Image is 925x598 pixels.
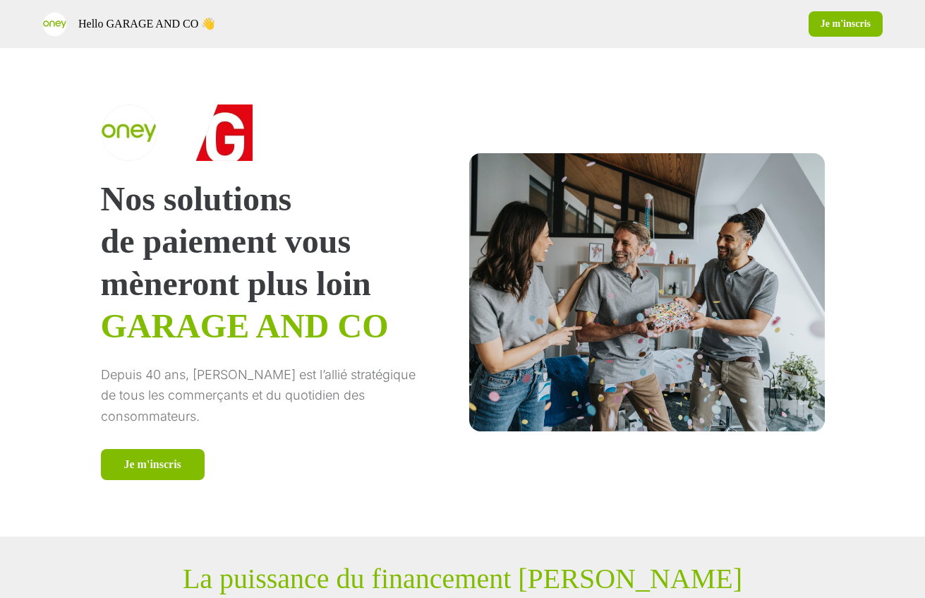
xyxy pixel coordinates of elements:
[78,16,215,32] p: Hello GARAGE AND CO 👋
[101,449,205,480] a: Je m'inscris
[101,178,430,220] p: Nos solutions
[101,263,430,347] p: mèneront plus loin
[183,562,742,595] p: La puissance du financement [PERSON_NAME]
[101,364,430,426] p: Depuis 40 ans, [PERSON_NAME] est l’allié stratégique de tous les commerçants et du quotidien des ...
[809,11,883,37] a: Je m'inscris
[101,307,389,345] span: GARAGE AND CO
[101,220,430,263] p: de paiement vous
